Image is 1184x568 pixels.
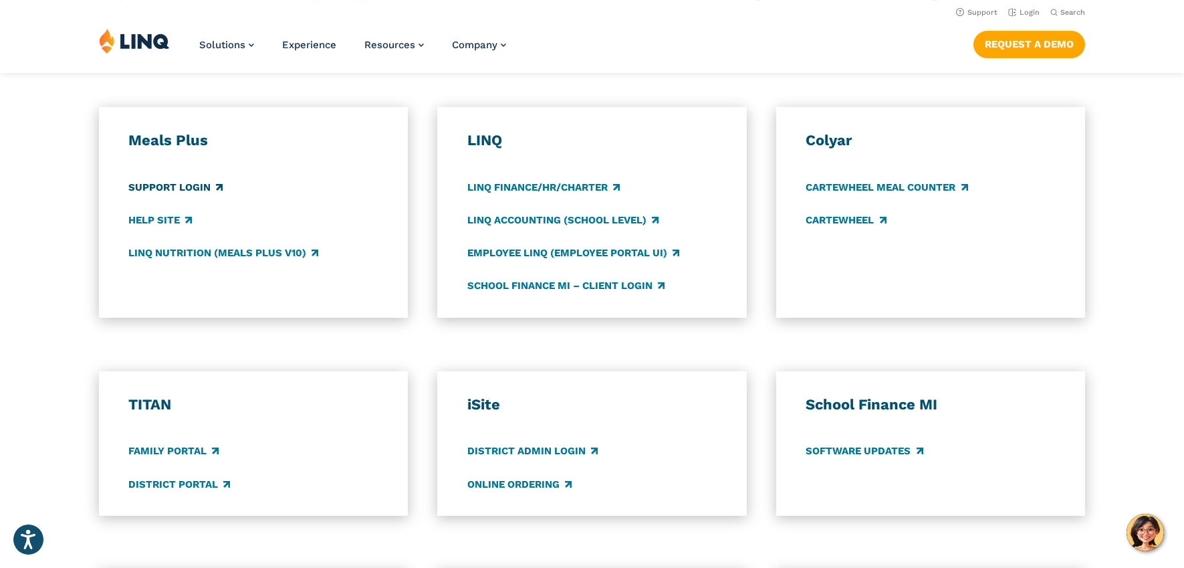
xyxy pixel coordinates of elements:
a: LINQ Accounting (school level) [467,213,659,227]
a: District Admin Login [467,444,598,459]
h3: iSite [467,395,717,414]
a: Family Portal [128,444,219,459]
a: Solutions [199,39,254,51]
button: Open Search Bar [1050,7,1085,17]
button: Hello, have a question? Let’s chat. [1127,514,1164,551]
h3: Meals Plus [128,131,378,150]
a: District Portal [128,477,230,492]
h3: Colyar [806,131,1056,150]
a: School Finance MI – Client Login [467,278,665,293]
a: Support [956,8,997,17]
a: Employee LINQ (Employee Portal UI) [467,246,679,260]
a: Experience [282,39,336,51]
a: LINQ Finance/HR/Charter [467,180,620,195]
span: Resources [364,39,415,51]
a: Support Login [128,180,223,195]
h3: TITAN [128,395,378,414]
a: Online Ordering [467,477,572,492]
a: Login [1008,8,1040,17]
span: Solutions [199,39,245,51]
img: LINQ | K‑12 Software [99,28,170,54]
a: Company [452,39,506,51]
a: LINQ Nutrition (Meals Plus v10) [128,246,318,260]
a: CARTEWHEEL [806,213,886,227]
a: Software Updates [806,444,923,459]
a: Resources [364,39,424,51]
a: Help Site [128,213,192,227]
span: Search [1060,8,1085,17]
a: Request a Demo [973,31,1085,58]
nav: Primary Navigation [199,28,506,72]
nav: Button Navigation [973,28,1085,58]
h3: School Finance MI [806,395,1056,414]
a: CARTEWHEEL Meal Counter [806,180,967,195]
h3: LINQ [467,131,717,150]
span: Company [452,39,497,51]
